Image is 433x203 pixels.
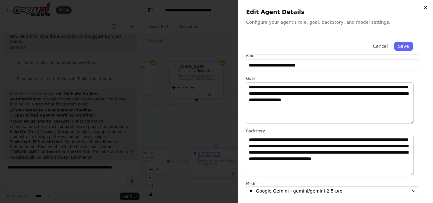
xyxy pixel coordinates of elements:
label: Role [246,53,419,58]
label: Backstory [246,129,419,134]
label: Goal [246,76,419,81]
span: Google Gemini - gemini/gemini-2.5-pro [256,188,342,194]
h2: Edit Agent Details [246,8,425,16]
p: Configure your agent's role, goal, backstory, and model settings. [246,19,425,25]
label: Model [246,181,419,186]
button: Google Gemini - gemini/gemini-2.5-pro [246,186,419,196]
button: Save [394,42,413,51]
button: Cancel [369,42,391,51]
